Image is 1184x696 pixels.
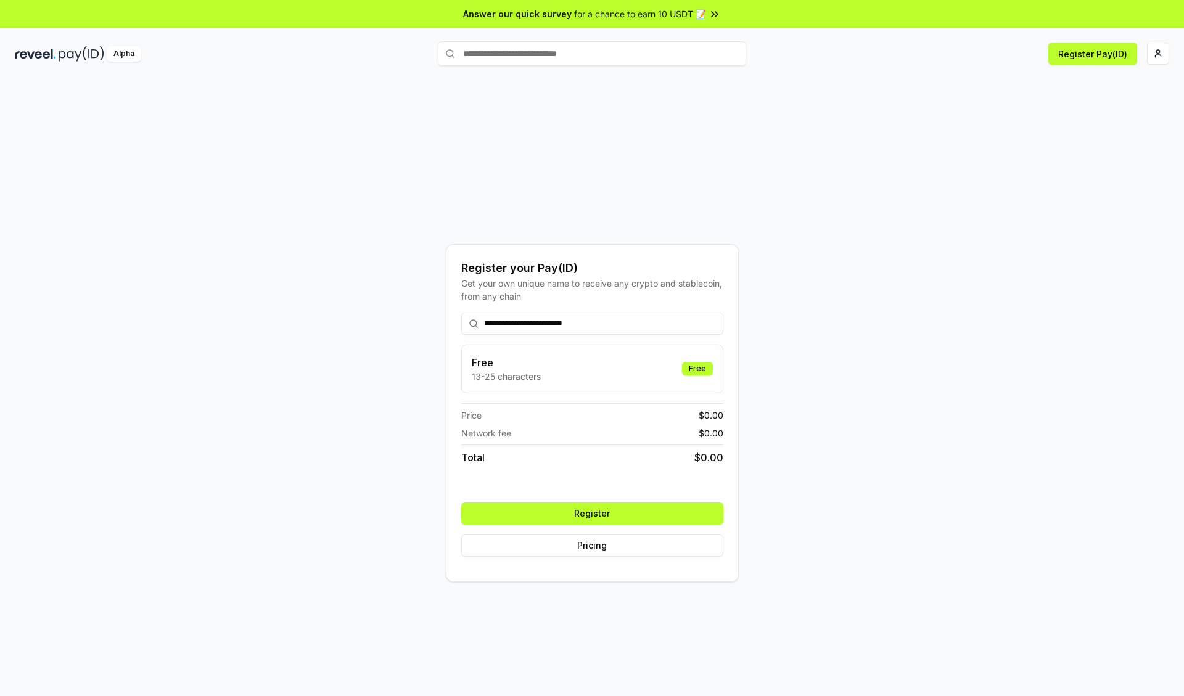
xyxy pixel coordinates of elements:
[461,450,485,465] span: Total
[461,409,482,422] span: Price
[682,362,713,375] div: Free
[461,427,511,440] span: Network fee
[574,7,706,20] span: for a chance to earn 10 USDT 📝
[463,7,572,20] span: Answer our quick survey
[472,370,541,383] p: 13-25 characters
[1048,43,1137,65] button: Register Pay(ID)
[107,46,141,62] div: Alpha
[699,427,723,440] span: $ 0.00
[461,534,723,557] button: Pricing
[699,409,723,422] span: $ 0.00
[461,277,723,303] div: Get your own unique name to receive any crypto and stablecoin, from any chain
[59,46,104,62] img: pay_id
[461,502,723,525] button: Register
[694,450,723,465] span: $ 0.00
[461,260,723,277] div: Register your Pay(ID)
[472,355,541,370] h3: Free
[15,46,56,62] img: reveel_dark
